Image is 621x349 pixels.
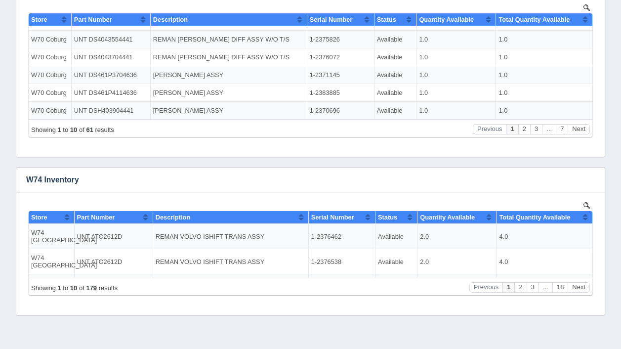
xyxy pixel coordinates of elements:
button: Previous [443,80,477,90]
button: ... [516,120,530,130]
td: W74 [GEOGRAPHIC_DATA] [2,47,48,72]
td: 6.0 [390,91,469,117]
button: Sort column ascending [35,9,41,21]
td: 36.0 [470,66,566,91]
button: Page 8 [530,120,541,130]
button: Page 3 [504,120,516,130]
td: 1-2376072 [281,44,348,62]
td: Available [347,91,390,117]
td: 1-2378220 [280,66,347,91]
td: W74 [GEOGRAPHIC_DATA] [2,22,48,47]
span: Serial Number [285,11,328,19]
td: Available [348,26,390,44]
button: Next [541,120,564,130]
button: Page 18 [526,80,541,90]
button: Sort column ascending [459,9,465,21]
td: 1-2376462 [282,22,349,47]
td: Available [349,22,391,47]
span: Part Number [47,11,85,19]
td: REMAN [PERSON_NAME] DIFF ASSY W/O T/S [124,44,281,62]
b: 10 [44,122,51,129]
td: 1-2375826 [281,26,348,44]
b: 61 [60,122,67,129]
button: Page 1 [480,120,492,130]
span: Quantity Available [394,11,449,19]
td: 1.0 [470,44,566,62]
button: Page 7 [530,120,541,130]
td: UNT DS4043704441 [45,44,124,62]
b: 72 [60,122,67,129]
span: Description [126,11,161,19]
td: REMAN VOLVO ISHIFT TRANS ASSY [126,47,282,72]
span: Serial Number [284,11,327,19]
td: W19 [GEOGRAPHIC_DATA] [2,66,44,91]
td: UNT ATO2612D [48,47,126,72]
td: Available [348,62,390,80]
td: 2.0 [391,22,470,47]
td: Available [347,66,390,91]
td: 1-2377692 [282,72,349,97]
td: Available [348,80,390,97]
button: Sort column ascending [380,9,387,21]
td: W74 [GEOGRAPHIC_DATA] [2,72,48,97]
td: 1.0 [470,62,566,80]
h3: W74 Inventory [16,168,590,192]
td: 2.0 [391,47,470,72]
span: Store [5,11,21,19]
td: UNT ATO2612D [48,22,126,47]
td: Available [347,41,390,66]
button: Sort column ascending [556,9,562,21]
button: Sort column ascending [270,9,277,21]
td: UNT ATO2612F [48,72,126,97]
td: Available [347,16,390,41]
td: 1-2378694 [280,91,347,117]
td: UNT DS461P4114636 [45,80,124,97]
td: Available [349,72,391,97]
td: REMAN [PERSON_NAME] ASSY W/DIFF LOCK & PUMP [124,41,280,66]
span: Total Quantity Available [473,11,544,19]
td: 2.0 [390,41,469,66]
span: Description [129,11,164,19]
td: REMAN [PERSON_NAME] ASSY W/DIFF LOCK & PUMP [124,16,280,41]
td: Available [349,47,391,72]
button: Previous [447,120,480,130]
span: Status [350,11,370,19]
td: 4.0 [470,72,566,97]
td: UNT D46170DP4104946 [44,41,123,66]
td: 1.0 [470,97,566,115]
td: 1-2371145 [281,62,348,80]
td: 1.0 [390,80,470,97]
span: Quantity Available [393,11,448,19]
td: UNT DS4043364441 [44,66,123,91]
span: Status [351,11,370,19]
button: Page 3 [500,80,512,90]
button: Page 1 [476,80,488,90]
td: 4.0 [470,22,566,47]
td: REMAN [PERSON_NAME] DIFF ASSY W/O T/S [124,26,281,44]
button: Sort column ascending [379,9,386,21]
td: Available [348,97,390,115]
b: 1 [32,122,35,129]
td: REMAN [PERSON_NAME] DIFF ASSY W/O T/S [124,91,280,117]
span: Description [127,11,162,19]
td: W70 Coburg [2,26,45,44]
td: 6.0 [470,41,566,66]
b: 10 [44,82,51,89]
td: W19 [GEOGRAPHIC_DATA] [2,41,44,66]
td: REMAN VOLVO ISHIFT TRANS ASSY [126,72,282,97]
td: 6.0 [470,16,566,41]
button: Sort column ascending [337,9,344,21]
td: 1-2376538 [282,47,349,72]
div: Page 1 of 18 [5,83,91,90]
button: Page 2 [492,120,504,130]
td: W70 Coburg [2,62,45,80]
td: 1.0 [390,44,470,62]
td: UNT DS4043554441 [45,26,124,44]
